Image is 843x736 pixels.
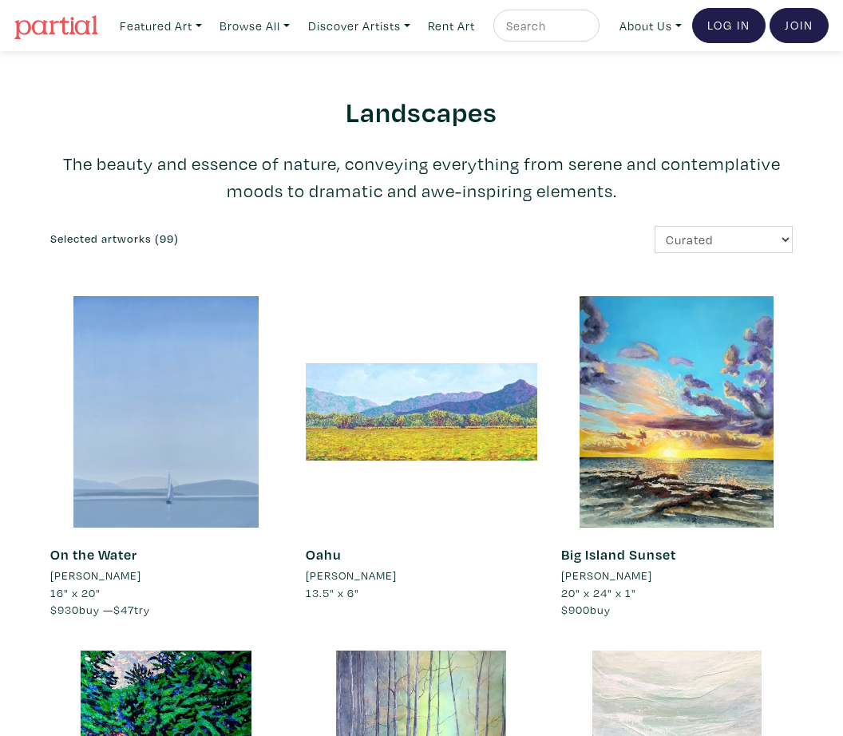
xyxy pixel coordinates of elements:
[561,545,676,564] a: Big Island Sunset
[301,10,418,42] a: Discover Artists
[50,567,282,584] a: [PERSON_NAME]
[770,8,829,43] a: Join
[306,585,359,600] span: 13.5" x 6"
[113,10,209,42] a: Featured Art
[50,94,793,129] h2: Landscapes
[50,602,79,617] span: $930
[561,567,793,584] a: [PERSON_NAME]
[50,545,137,564] a: On the Water
[50,232,410,246] h6: Selected artworks (99)
[561,602,590,617] span: $900
[692,8,766,43] a: Log In
[50,602,150,617] span: buy — try
[612,10,689,42] a: About Us
[306,545,342,564] a: Oahu
[561,585,636,600] span: 20" x 24" x 1"
[212,10,297,42] a: Browse All
[421,10,482,42] a: Rent Art
[561,567,652,584] li: [PERSON_NAME]
[50,567,141,584] li: [PERSON_NAME]
[113,602,134,617] span: $47
[561,602,611,617] span: buy
[505,16,584,36] input: Search
[306,567,537,584] a: [PERSON_NAME]
[50,150,793,204] p: The beauty and essence of nature, conveying everything from serene and contemplative moods to dra...
[306,567,397,584] li: [PERSON_NAME]
[50,585,101,600] span: 16" x 20"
